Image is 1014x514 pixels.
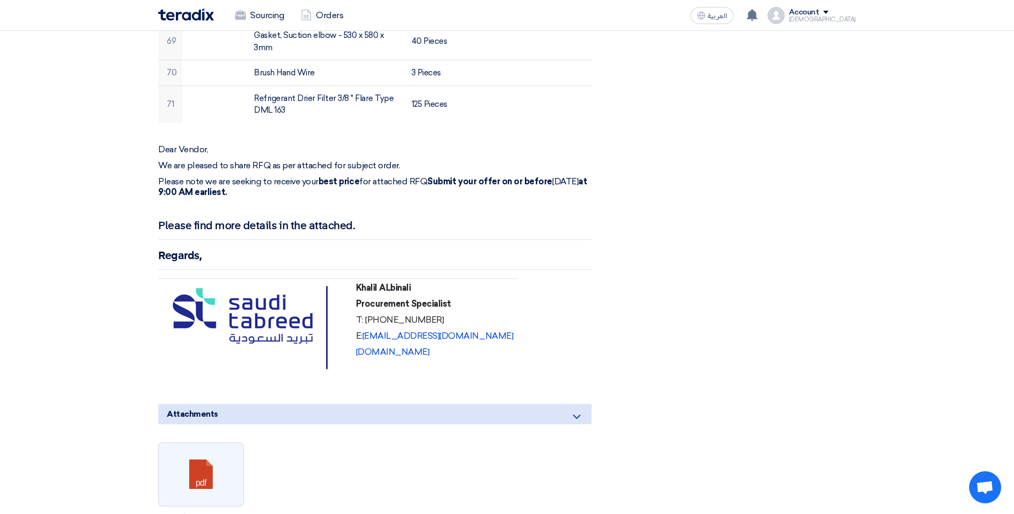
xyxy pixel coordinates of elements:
td: 69 [158,23,182,60]
div: [DEMOGRAPHIC_DATA] [789,17,856,22]
a: [DOMAIN_NAME] [356,347,430,357]
h2: Please find more details in the attached. [158,219,592,240]
strong: at 9:00 AM earliest. [158,176,587,197]
strong: Procurement Specialist [356,299,451,309]
a: Orders [292,4,352,27]
img: Teradix logo [158,9,214,21]
p: We are pleased to share RFQ as per attached for subject order. [158,160,592,171]
p: Dear Vendor, [158,144,592,155]
p: E: [356,331,514,341]
td: 125 Pieces [403,85,466,123]
strong: Submit your offer on or before [427,176,552,186]
td: 3 Pieces [403,60,466,86]
td: 70 [158,60,182,86]
strong: best price [319,176,359,186]
span: العربية [708,12,727,20]
td: Brush Hand Wire [245,60,402,86]
div: Open chat [969,471,1001,503]
td: Refrigerant Drier Filter 3/8 " Flare Type DML 163 [245,85,402,123]
button: العربية [691,7,733,24]
p: Please note we are seeking to receive your for attached RFQ [DATE] [158,176,592,198]
a: Sourcing [227,4,292,27]
strong: Khalil ALbinali [356,283,411,293]
img: profile_test.png [768,7,785,24]
span: Attachments [167,408,218,420]
td: 71 [158,85,182,123]
td: Gasket, Suction elbow - 530 x 580 x 3mm [245,23,402,60]
p: T: [PHONE_NUMBER] [356,315,514,325]
strong: Regards, [158,251,202,261]
a: [EMAIL_ADDRESS][DOMAIN_NAME] [362,331,514,341]
td: 40 Pieces [403,23,466,60]
img: I4IRbxIBg0YhIjQkQlChGJTVQipArAAA9CsYfxiUIEgGhFLnbRi18EYxjFOEYyltGMZyxfQAAAOw== [162,283,348,373]
div: Account [789,8,819,17]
